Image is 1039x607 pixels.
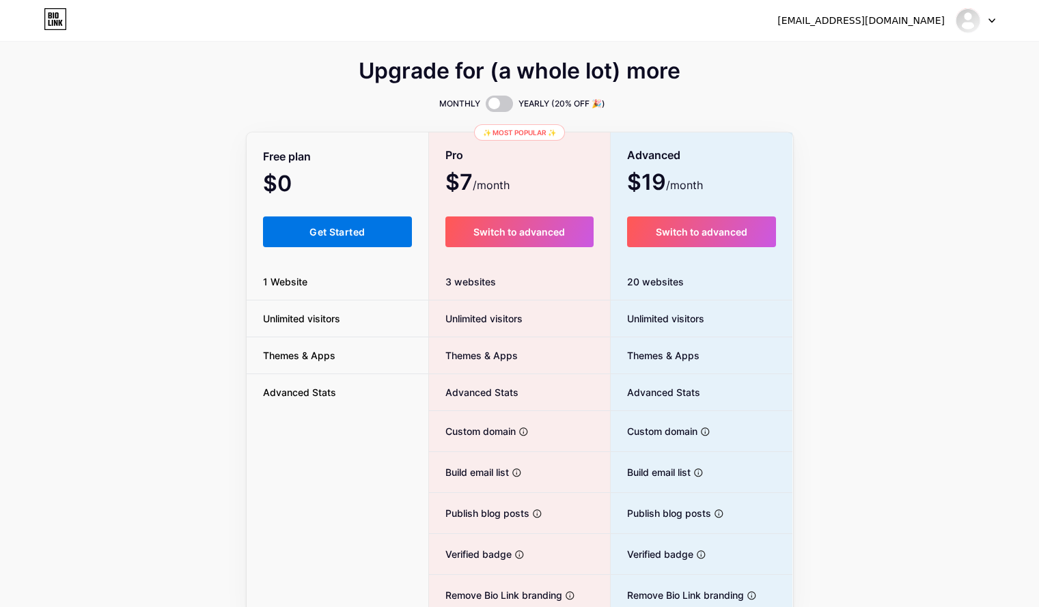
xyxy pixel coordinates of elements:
span: Remove Bio Link branding [611,588,744,602]
span: Themes & Apps [429,348,518,363]
button: Get Started [263,216,413,247]
div: 3 websites [429,264,610,300]
span: Pro [445,143,463,167]
span: /month [473,177,510,193]
span: Themes & Apps [247,348,352,363]
div: [EMAIL_ADDRESS][DOMAIN_NAME] [777,14,945,28]
div: 20 websites [611,264,793,300]
span: Get Started [309,226,365,238]
span: Free plan [263,145,311,169]
span: Advanced Stats [429,385,518,399]
button: Switch to advanced [627,216,777,247]
span: MONTHLY [439,97,480,111]
span: Upgrade for (a whole lot) more [359,63,680,79]
span: Publish blog posts [611,506,711,520]
span: Unlimited visitors [611,311,704,326]
span: Advanced [627,143,680,167]
span: Verified badge [429,547,512,561]
span: Verified badge [611,547,693,561]
span: Remove Bio Link branding [429,588,562,602]
span: Themes & Apps [611,348,699,363]
span: Advanced Stats [611,385,700,399]
span: $7 [445,174,510,193]
span: 1 Website [247,274,324,289]
span: Build email list [611,465,691,479]
span: Publish blog posts [429,506,529,520]
div: ✨ Most popular ✨ [474,124,565,141]
span: $0 [263,175,329,195]
span: YEARLY (20% OFF 🎉) [518,97,605,111]
span: Custom domain [611,424,697,438]
span: Advanced Stats [247,385,352,399]
span: Build email list [429,465,509,479]
span: /month [666,177,703,193]
span: Unlimited visitors [429,311,523,326]
span: Unlimited visitors [247,311,357,326]
span: $19 [627,174,703,193]
span: Switch to advanced [473,226,565,238]
button: Switch to advanced [445,216,594,247]
span: Custom domain [429,424,516,438]
img: meragiphotographyhyd [955,8,981,33]
span: Switch to advanced [656,226,747,238]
